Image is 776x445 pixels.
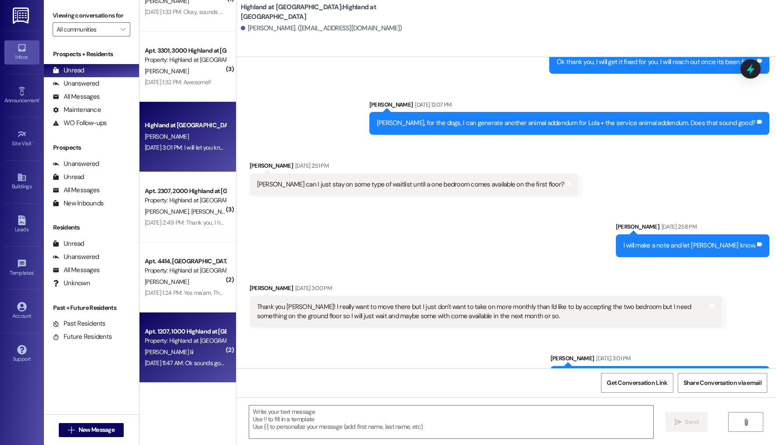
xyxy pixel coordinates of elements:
[145,208,191,215] span: [PERSON_NAME]
[53,9,130,22] label: Viewing conversations for
[145,257,226,266] div: Apt. 4414, [GEOGRAPHIC_DATA] at [GEOGRAPHIC_DATA]
[241,3,416,22] b: Highland at [GEOGRAPHIC_DATA]: Highland at [GEOGRAPHIC_DATA]
[53,199,104,208] div: New Inbounds
[145,336,226,345] div: Property: Highland at [GEOGRAPHIC_DATA]
[44,223,139,232] div: Residents
[594,354,630,363] div: [DATE] 3:01 PM
[121,26,125,33] i: 
[53,332,112,341] div: Future Residents
[44,143,139,152] div: Prospects
[145,196,226,205] div: Property: Highland at [GEOGRAPHIC_DATA]
[53,186,100,195] div: All Messages
[53,172,84,182] div: Unread
[257,302,708,321] div: Thank you [PERSON_NAME]! I really want to move there but I just don't want to take on more monthl...
[145,67,189,75] span: [PERSON_NAME]
[685,417,698,427] span: Send
[293,161,329,170] div: [DATE] 2:51 PM
[4,299,39,323] a: Account
[79,425,114,434] span: New Message
[4,127,39,151] a: Site Visit •
[145,55,226,65] div: Property: Highland at [GEOGRAPHIC_DATA]
[250,161,579,173] div: [PERSON_NAME]
[145,133,189,140] span: [PERSON_NAME]
[551,354,769,366] div: [PERSON_NAME]
[743,419,749,426] i: 
[44,50,139,59] div: Prospects + Residents
[659,222,697,231] div: [DATE] 2:58 PM
[675,419,681,426] i: 
[145,348,193,356] span: [PERSON_NAME] Iii
[145,219,284,226] div: [DATE] 2:49 PM: Thank you, I have updated our system.
[13,7,31,24] img: ResiDesk Logo
[4,170,39,194] a: Buildings
[145,78,211,86] div: [DATE] 1:32 PM: Awesome!!
[53,66,84,75] div: Unread
[4,256,39,280] a: Templates •
[377,118,755,128] div: [PERSON_NAME], for the dogs, I can generate another animal addendum for Lola + the service animal...
[145,8,233,16] div: [DATE] 1:33 PM: Okay, sounds good.
[191,208,235,215] span: [PERSON_NAME]
[39,96,40,102] span: •
[53,105,101,115] div: Maintenance
[34,269,35,275] span: •
[257,180,565,189] div: [PERSON_NAME] can I just stay on some type of waitlist until a one bedroom comes available on the...
[145,187,226,196] div: Apt. 2307, 2000 Highland at [GEOGRAPHIC_DATA]
[678,373,767,393] button: Share Conversation via email
[241,24,402,33] div: [PERSON_NAME]. ([EMAIL_ADDRESS][DOMAIN_NAME])
[53,252,99,262] div: Unanswered
[623,241,756,250] div: I will make a note and let [PERSON_NAME] know.
[665,412,708,432] button: Send
[53,239,84,248] div: Unread
[4,40,39,64] a: Inbox
[4,342,39,366] a: Support
[250,284,722,296] div: [PERSON_NAME]
[145,144,365,151] div: [DATE] 3:01 PM: I will let you know if something comes available at the end of the month.
[145,278,189,286] span: [PERSON_NAME]
[616,222,770,234] div: [PERSON_NAME]
[57,22,116,36] input: All communities
[145,359,315,367] div: [DATE] 11:47 AM: Ok sounds good. I have dropped it off at your door.
[683,378,762,388] span: Share Conversation via email
[413,100,451,109] div: [DATE] 12:07 PM
[53,118,107,128] div: WO Follow-ups
[145,266,226,275] div: Property: Highland at [GEOGRAPHIC_DATA]
[68,427,75,434] i: 
[53,319,106,328] div: Past Residents
[601,373,673,393] button: Get Conversation Link
[53,266,100,275] div: All Messages
[145,46,226,55] div: Apt. 3301, 3000 Highland at [GEOGRAPHIC_DATA]
[59,423,124,437] button: New Message
[293,284,332,293] div: [DATE] 3:00 PM
[607,378,667,388] span: Get Conversation Link
[145,121,226,130] div: Highland at [GEOGRAPHIC_DATA]
[4,213,39,237] a: Leads
[44,303,139,312] div: Past + Future Residents
[369,100,769,112] div: [PERSON_NAME]
[145,289,625,297] div: [DATE] 1:24 PM: Yes ma'am. Thank you for that information, I will give this to [PERSON_NAME] and ...
[145,327,226,336] div: Apt. 1207, 1000 Highland at [GEOGRAPHIC_DATA]
[53,79,99,88] div: Unanswered
[53,159,99,169] div: Unanswered
[32,139,33,145] span: •
[53,92,100,101] div: All Messages
[557,57,755,67] div: Ok thank you, I will get it fixed for you. I will reach out once its been fixed.
[53,279,90,288] div: Unknown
